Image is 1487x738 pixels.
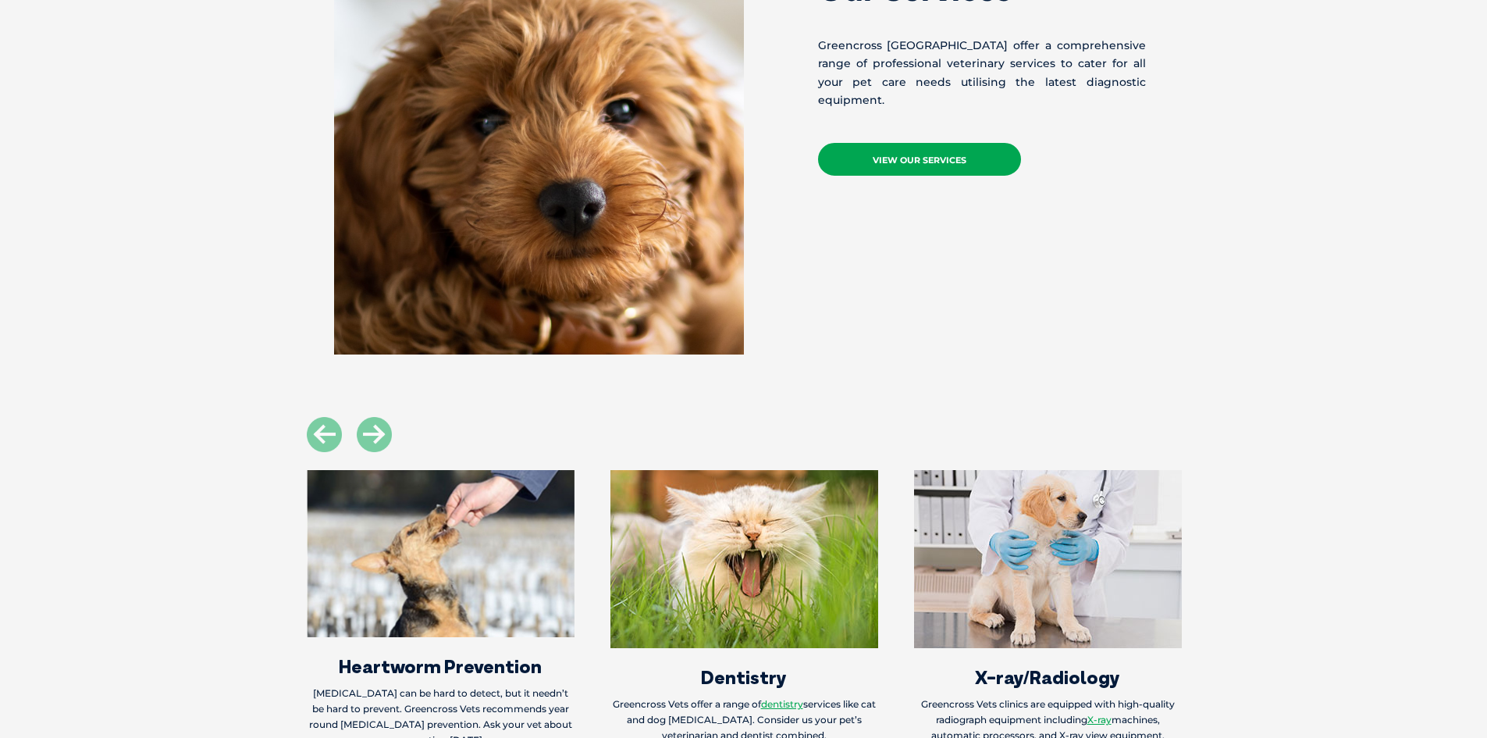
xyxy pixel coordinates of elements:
[818,37,1146,109] p: Greencross [GEOGRAPHIC_DATA] offer a comprehensive range of professional veterinary services to c...
[914,470,1182,648] img: Services_XRay_Radiology
[914,668,1182,686] h3: X-ray/Radiology
[818,143,1021,176] a: View Our Services
[307,657,575,676] h3: Heartworm Prevention
[761,698,803,710] a: dentistry
[1087,714,1112,726] a: X-ray
[610,668,878,686] h3: Dentistry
